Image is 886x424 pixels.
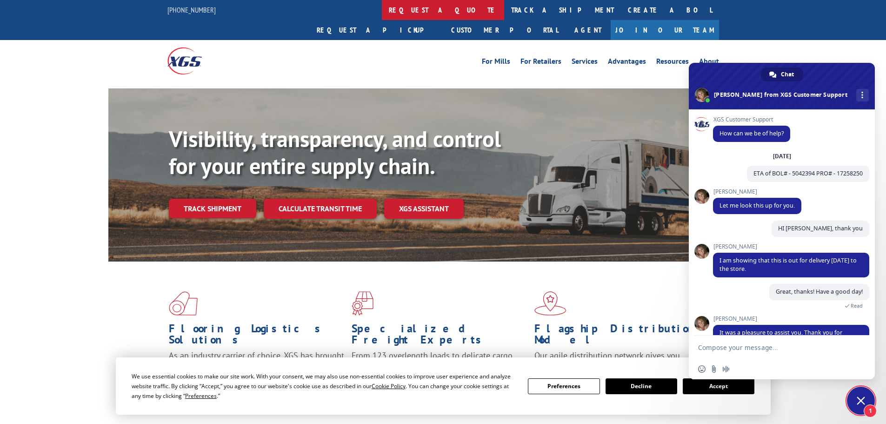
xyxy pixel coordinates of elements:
b: Visibility, transparency, and control for your entire supply chain. [169,124,501,180]
div: We use essential cookies to make our site work. With your consent, we may also use non-essential ... [132,371,517,401]
a: Track shipment [169,199,256,218]
a: Services [572,58,598,68]
span: Great, thanks! Have a good day! [776,288,863,296]
span: 1 [864,404,877,417]
a: Advantages [608,58,646,68]
span: [PERSON_NAME] [713,243,869,250]
span: Cookie Policy [372,382,406,390]
span: [PERSON_NAME] [713,188,801,195]
a: About [699,58,719,68]
a: Customer Portal [444,20,565,40]
button: Decline [606,378,677,394]
span: HI [PERSON_NAME], thank you [778,224,863,232]
a: Chat [761,67,803,81]
div: Cookie Consent Prompt [116,357,771,415]
span: How can we be of help? [719,129,784,137]
img: xgs-icon-total-supply-chain-intelligence-red [169,291,198,316]
img: xgs-icon-focused-on-flooring-red [352,291,373,316]
p: From 123 overlength loads to delicate cargo, our experienced staff knows the best way to move you... [352,350,527,391]
textarea: Compose your message... [698,336,847,359]
a: For Retailers [520,58,561,68]
span: Our agile distribution network gives you nationwide inventory management on demand. [534,350,706,372]
a: Calculate transit time [264,199,377,219]
img: xgs-icon-flagship-distribution-model-red [534,291,566,316]
h1: Flooring Logistics Solutions [169,323,345,350]
button: Accept [683,378,754,394]
span: Insert an emoji [698,365,706,373]
a: Request a pickup [310,20,444,40]
span: Send a file [710,365,718,373]
a: XGS ASSISTANT [384,199,464,219]
span: Let me look this up for you. [719,202,795,209]
h1: Flagship Distribution Model [534,323,710,350]
span: Preferences [185,392,217,400]
div: [DATE] [773,154,791,159]
a: Resources [656,58,689,68]
h1: Specialized Freight Experts [352,323,527,350]
span: As an industry carrier of choice, XGS has brought innovation and dedication to flooring logistics... [169,350,344,383]
span: I am showing that this is out for delivery [DATE] to the store. [719,256,857,273]
span: Audio message [722,365,730,373]
button: Preferences [528,378,600,394]
span: It was a pleasure to assist you. Thank you for reaching out to XGS. Please take a moment to tell ... [719,329,860,370]
a: [PHONE_NUMBER] [167,5,216,14]
span: [PERSON_NAME] [713,316,869,322]
span: ETA of BOL# - 5042394 PRO# - 17258250 [753,169,863,177]
span: Chat [781,67,794,81]
a: Join Our Team [611,20,719,40]
span: XGS Customer Support [713,116,790,123]
a: Agent [565,20,611,40]
a: Close chat [847,387,875,415]
span: Read [851,303,863,309]
a: For Mills [482,58,510,68]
